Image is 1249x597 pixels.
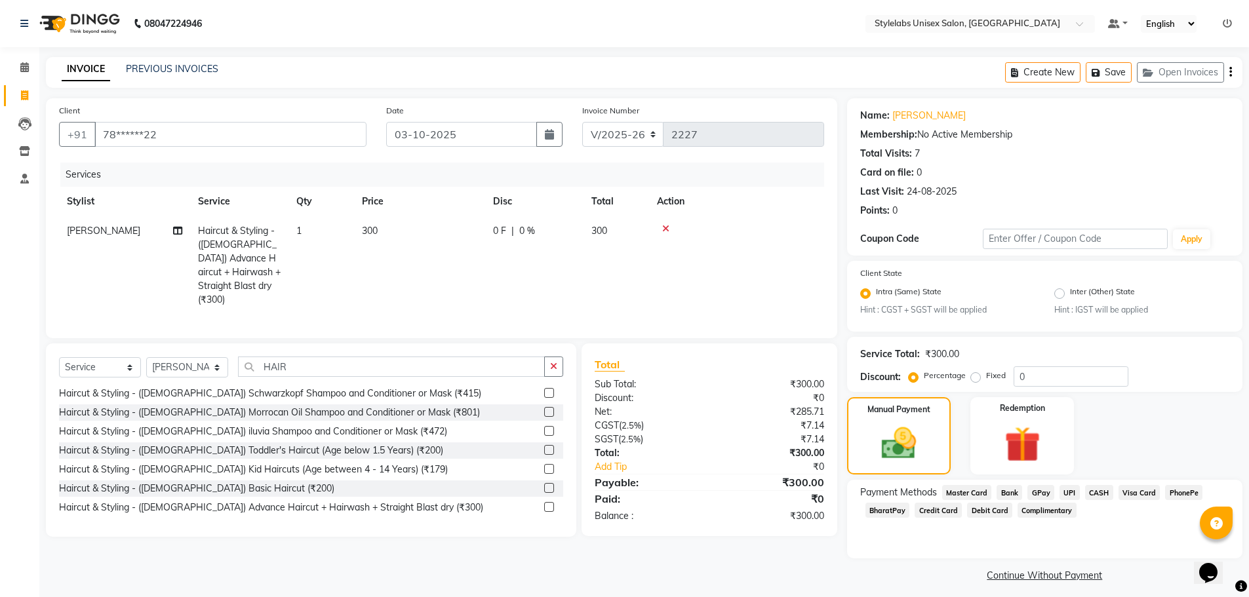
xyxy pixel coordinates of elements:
a: INVOICE [62,58,110,81]
div: Haircut & Styling - ([DEMOGRAPHIC_DATA]) Advance Haircut + Hairwash + Straight Blast dry (₹300) [59,501,483,514]
span: Debit Card [967,503,1012,518]
span: 0 F [493,224,506,238]
div: 7 [915,147,920,161]
span: 300 [591,225,607,237]
a: Continue Without Payment [850,569,1240,583]
th: Service [190,187,288,216]
label: Manual Payment [867,404,930,415]
div: ₹300.00 [709,474,834,490]
div: Sub Total: [585,377,709,391]
div: Points: [860,204,890,218]
div: Name: [860,109,890,123]
a: PREVIOUS INVOICES [126,63,218,75]
div: Balance : [585,509,709,523]
div: Discount: [585,391,709,405]
img: _cash.svg [871,423,927,463]
div: ₹7.14 [709,419,834,433]
span: UPI [1060,485,1080,500]
div: ₹285.71 [709,405,834,419]
span: 2.5% [621,434,641,444]
div: ₹300.00 [925,347,959,361]
span: | [511,224,514,238]
span: GPay [1027,485,1054,500]
button: Apply [1173,229,1210,249]
div: Last Visit: [860,185,904,199]
div: Discount: [860,370,901,384]
div: Haircut & Styling - ([DEMOGRAPHIC_DATA]) Morrocan Oil Shampoo and Conditioner or Mask (₹801) [59,406,480,419]
span: Visa Card [1119,485,1160,500]
div: Haircut & Styling - ([DEMOGRAPHIC_DATA]) Kid Haircuts (Age between 4 - 14 Years) (₹179) [59,463,448,476]
th: Action [649,187,824,216]
div: Net: [585,405,709,419]
div: Card on file: [860,166,914,180]
span: 1 [296,225,302,237]
label: Inter (Other) State [1070,286,1135,301]
iframe: chat widget [1194,545,1236,584]
th: Stylist [59,187,190,216]
input: Search by Name/Mobile/Email/Code [94,122,367,147]
a: [PERSON_NAME] [892,109,966,123]
label: Percentage [924,370,966,381]
span: 300 [362,225,378,237]
div: ₹0 [709,491,834,507]
div: ₹7.14 [709,433,834,446]
div: No Active Membership [860,128,1229,142]
b: 08047224946 [144,5,202,42]
div: Services [60,163,834,187]
span: Master Card [942,485,992,500]
small: Hint : CGST + SGST will be applied [860,304,1035,316]
span: PhonePe [1165,485,1202,500]
span: Total [595,358,625,372]
th: Total [584,187,649,216]
div: ( ) [585,419,709,433]
span: 0 % [519,224,535,238]
th: Price [354,187,485,216]
th: Disc [485,187,584,216]
span: SGST [595,433,618,445]
label: Fixed [986,370,1006,381]
img: _gift.svg [993,422,1052,467]
input: Enter Offer / Coupon Code [983,229,1168,249]
div: ₹0 [730,460,834,474]
div: Paid: [585,491,709,507]
button: +91 [59,122,96,147]
span: 2.5% [622,420,641,431]
img: logo [33,5,123,42]
span: Bank [997,485,1022,500]
span: CGST [595,419,619,431]
small: Hint : IGST will be applied [1054,304,1229,316]
div: 24-08-2025 [907,185,957,199]
div: Membership: [860,128,917,142]
div: ₹0 [709,391,834,405]
th: Qty [288,187,354,216]
input: Search or Scan [238,356,545,377]
div: Payable: [585,474,709,490]
div: Haircut & Styling - ([DEMOGRAPHIC_DATA]) Toddler's Haircut (Age below 1.5 Years) (₹200) [59,444,443,457]
label: Client [59,105,80,117]
span: Credit Card [915,503,962,518]
label: Redemption [1000,402,1045,414]
span: [PERSON_NAME] [67,225,140,237]
a: Add Tip [585,460,730,474]
button: Open Invoices [1137,62,1224,83]
div: Service Total: [860,347,920,361]
span: CASH [1085,485,1113,500]
span: Complimentary [1018,503,1077,518]
label: Date [386,105,404,117]
span: BharatPay [865,503,910,518]
button: Save [1086,62,1132,83]
div: 0 [892,204,898,218]
div: ( ) [585,433,709,446]
label: Intra (Same) State [876,286,942,301]
div: Haircut & Styling - ([DEMOGRAPHIC_DATA]) iluvia Shampoo and Conditioner or Mask (₹472) [59,425,447,438]
span: Haircut & Styling - ([DEMOGRAPHIC_DATA]) Advance Haircut + Hairwash + Straight Blast dry (₹300) [198,225,281,305]
div: 0 [917,166,922,180]
div: Total: [585,446,709,460]
div: Haircut & Styling - ([DEMOGRAPHIC_DATA]) Basic Haircut (₹200) [59,482,334,495]
div: Haircut & Styling - ([DEMOGRAPHIC_DATA]) Schwarzkopf Shampoo and Conditioner or Mask (₹415) [59,387,481,400]
div: ₹300.00 [709,377,834,391]
label: Client State [860,267,902,279]
button: Create New [1005,62,1080,83]
span: Payment Methods [860,486,937,499]
div: ₹300.00 [709,446,834,460]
